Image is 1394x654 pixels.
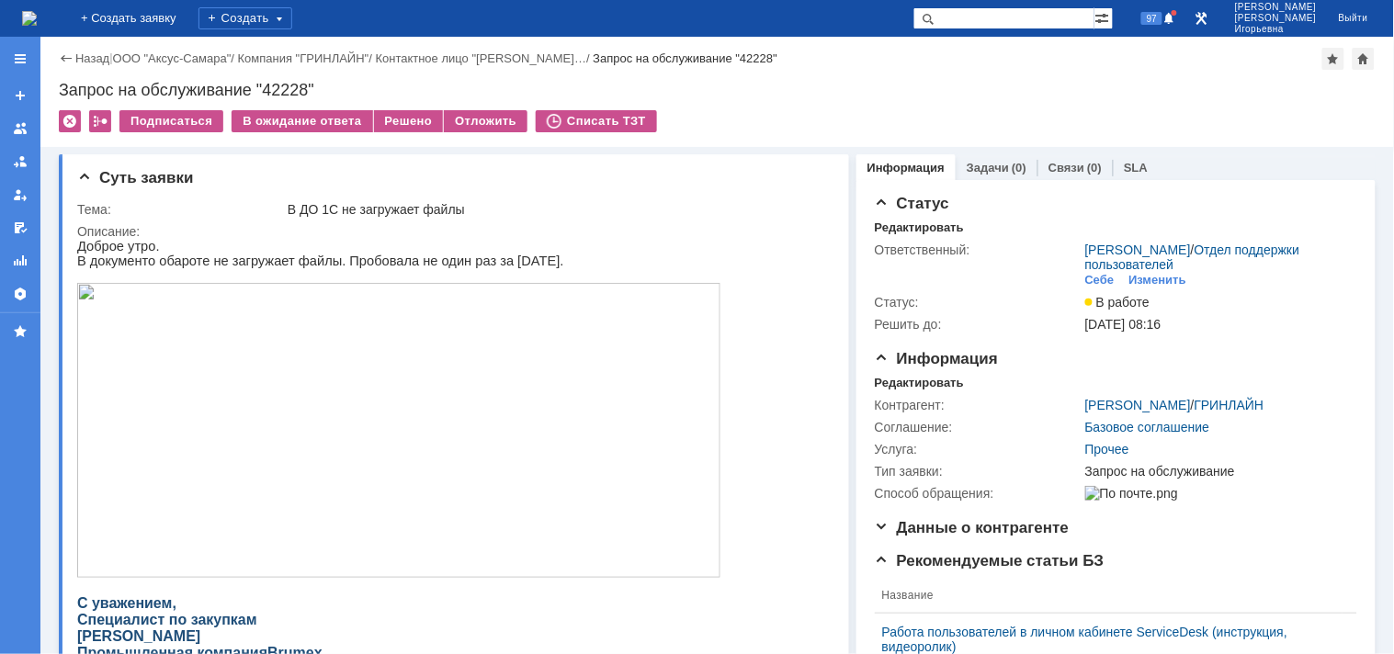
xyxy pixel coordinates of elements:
[875,398,1082,412] div: Контрагент:
[77,224,827,239] div: Описание:
[875,242,1082,257] div: Ответственный:
[875,295,1082,310] div: Статус:
[1195,398,1264,412] a: ГРИНЛАЙН
[875,578,1343,614] th: Название
[1085,242,1349,272] div: /
[1235,2,1317,13] span: [PERSON_NAME]
[288,202,823,217] div: В ДО 1С не загружает файлы
[1085,464,1349,479] div: Запрос на обслуживание
[1129,273,1187,288] div: Изменить
[875,464,1082,479] div: Тип заявки:
[59,81,1376,99] div: Запрос на обслуживание "42228"
[1085,295,1150,310] span: В работе
[967,161,1009,175] a: Задачи
[6,147,35,176] a: Заявки в моей ответственности
[77,169,193,186] span: Суть заявки
[1085,317,1162,332] span: [DATE] 08:16
[1085,242,1300,272] a: Отдел поддержки пользователей
[113,51,238,65] div: /
[6,213,35,242] a: Мои согласования
[1124,161,1148,175] a: SLA
[1085,486,1178,501] img: По почте.png
[22,11,37,26] img: logo
[867,161,945,175] a: Информация
[1085,242,1191,257] a: [PERSON_NAME]
[1085,442,1129,457] a: Прочее
[1085,273,1115,288] div: Себе
[875,220,964,235] div: Редактировать
[6,180,35,209] a: Мои заявки
[875,350,998,367] span: Информация
[190,406,245,422] span: Brumex
[1094,8,1113,26] span: Расширенный поиск
[198,7,292,29] div: Создать
[376,51,594,65] div: /
[77,202,284,217] div: Тема:
[1322,48,1344,70] div: Добавить в избранное
[238,51,376,65] div: /
[6,81,35,110] a: Создать заявку
[593,51,777,65] div: Запрос на обслуживание "42228"
[75,51,109,65] a: Назад
[376,51,587,65] a: Контактное лицо "[PERSON_NAME]…
[1012,161,1026,175] div: (0)
[59,110,81,132] div: Удалить
[1085,398,1191,412] a: [PERSON_NAME]
[875,376,964,390] div: Редактировать
[109,51,112,64] div: |
[113,51,232,65] a: ООО "Аксус-Самара"
[22,11,37,26] a: Перейти на домашнюю страницу
[875,420,1082,434] div: Соглашение:
[875,519,1070,536] span: Данные о контрагенте
[875,442,1082,457] div: Услуга:
[6,114,35,143] a: Заявки на командах
[1353,48,1375,70] div: Сделать домашней страницей
[1087,161,1102,175] div: (0)
[875,552,1105,569] span: Рекомендуемые статьи БЗ
[875,195,949,212] span: Статус
[875,486,1082,501] div: Способ обращения:
[1141,12,1162,25] span: 97
[238,51,369,65] a: Компания "ГРИНЛАЙН"
[89,110,111,132] div: Работа с массовостью
[1085,398,1264,412] div: /
[1191,7,1213,29] a: Перейти в интерфейс администратора
[1048,161,1084,175] a: Связи
[1235,13,1317,24] span: [PERSON_NAME]
[6,279,35,309] a: Настройки
[6,246,35,276] a: Отчеты
[875,317,1082,332] div: Решить до:
[882,625,1335,654] a: Работа пользователей в личном кабинете ServiceDesk (инструкция, видеоролик)
[1085,420,1210,434] a: Базовое соглашение
[1235,24,1317,35] span: Игорьевна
